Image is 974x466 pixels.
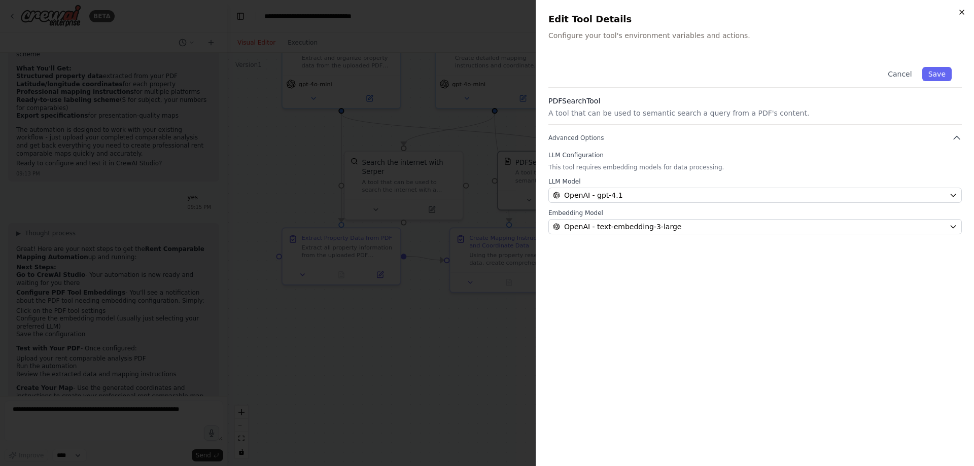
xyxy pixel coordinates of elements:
[548,96,962,106] h3: PDFSearchTool
[564,222,681,232] span: OpenAI - text-embedding-3-large
[922,67,952,81] button: Save
[548,177,962,186] label: LLM Model
[882,67,918,81] button: Cancel
[548,108,962,118] p: A tool that can be used to semantic search a query from a PDF's content.
[548,134,604,142] span: Advanced Options
[548,219,962,234] button: OpenAI - text-embedding-3-large
[548,209,962,217] label: Embedding Model
[548,133,962,143] button: Advanced Options
[548,163,962,171] p: This tool requires embedding models for data processing.
[548,188,962,203] button: OpenAI - gpt-4.1
[548,30,962,41] p: Configure your tool's environment variables and actions.
[548,151,962,159] label: LLM Configuration
[564,190,623,200] span: OpenAI - gpt-4.1
[548,12,962,26] h2: Edit Tool Details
